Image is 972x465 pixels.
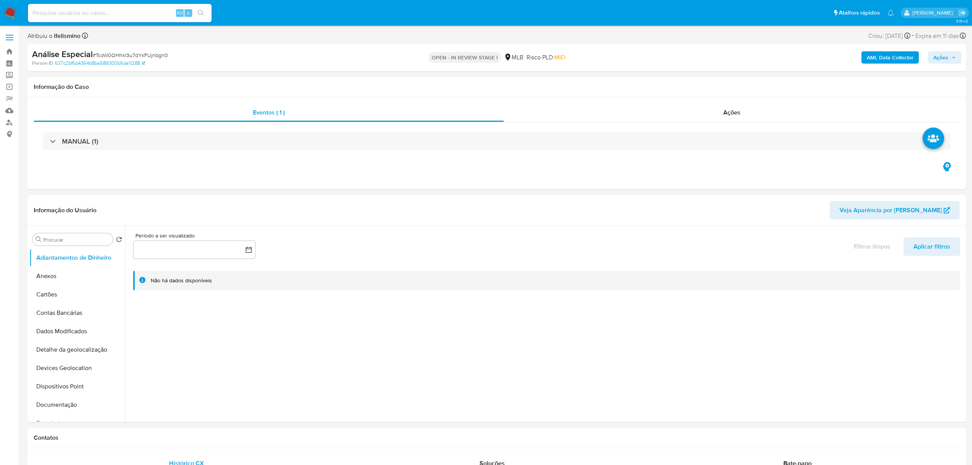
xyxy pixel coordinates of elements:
[527,53,565,62] span: Risco PLD:
[887,10,894,16] a: Notificações
[93,51,168,59] span: # TcoW0OHhkl3u7dYkFUjnbgn0
[55,60,145,67] a: 637c2bf6b4364b8ba589300b5da11288
[34,83,960,91] h1: Informação do Caso
[29,304,125,322] button: Contas Bancárias
[32,60,53,67] b: Person ID
[34,434,960,442] h1: Contatos
[43,133,951,150] div: MANUAL (1)
[958,9,966,17] a: Sair
[32,48,93,60] b: Análise Especial
[429,52,501,63] p: OPEN - IN REVIEW STAGE I
[928,51,961,64] button: Ações
[915,32,959,40] span: Expira em 11 dias
[28,32,80,40] span: Atribuiu o
[28,8,212,18] input: Pesquise usuários ou casos...
[29,396,125,414] button: Documentação
[29,249,125,267] button: Adiantamentos de Dinheiro
[29,341,125,359] button: Detalhe da geolocalização
[839,9,880,17] span: Atalhos rápidos
[861,51,919,64] button: AML Data Collector
[43,236,110,243] input: Procurar
[177,9,183,16] span: Alt
[52,31,80,40] b: lfelismino
[116,236,122,245] button: Retornar ao pedido padrão
[187,9,189,16] span: s
[840,201,942,219] span: Veja Aparência por [PERSON_NAME]
[868,31,910,41] div: Criou: [DATE]
[912,31,914,41] span: -
[723,108,740,117] span: Ações
[867,51,913,64] b: AML Data Collector
[554,53,565,62] span: MID
[34,206,96,214] h1: Informação do Usuário
[933,51,948,64] span: Ações
[504,53,524,62] div: MLB
[253,108,285,117] span: Eventos ( 1 )
[36,236,42,242] button: Procurar
[193,8,209,18] button: search-icon
[29,267,125,285] button: Anexos
[29,285,125,304] button: Cartões
[29,359,125,377] button: Devices Geolocation
[830,201,960,219] button: Veja Aparência por [PERSON_NAME]
[29,377,125,396] button: Dispositivos Point
[62,137,98,146] h3: MANUAL (1)
[29,322,125,341] button: Dados Modificados
[29,414,125,432] button: Empréstimos
[912,9,956,16] p: laisa.felismino@mercadolivre.com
